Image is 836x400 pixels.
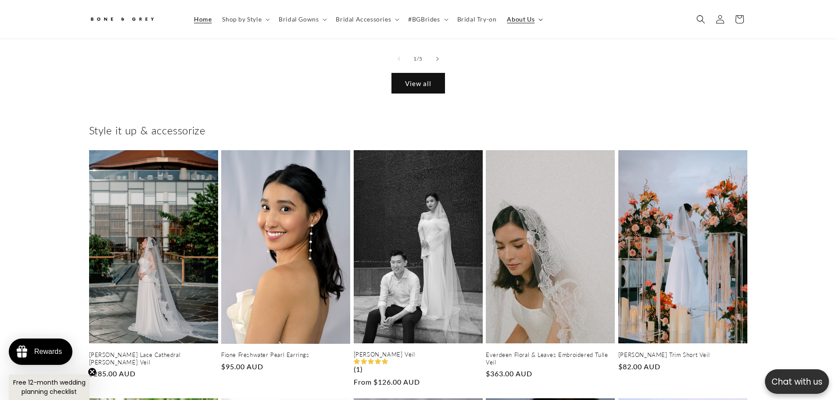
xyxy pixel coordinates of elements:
summary: Search [691,10,710,29]
summary: #BGBrides [403,10,452,29]
a: Home [189,10,217,29]
a: Bridal Try-on [452,10,502,29]
span: Bridal Gowns [279,15,319,23]
button: Open chatbox [765,369,829,394]
h2: Style it up & accessorize [89,123,747,137]
span: Free 12-month wedding planning checklist [13,378,86,396]
button: Close teaser [88,368,97,376]
summary: About Us [502,10,546,29]
summary: Bridal Accessories [330,10,403,29]
a: Everdeen Floral & Leaves Embroidered Tulle Veil [486,351,615,366]
a: Bone and Grey Bridal [86,9,180,30]
button: Slide left [389,49,409,68]
span: Bridal Accessories [336,15,391,23]
span: 5 [419,54,423,63]
span: About Us [507,15,535,23]
span: Home [194,15,212,23]
span: 1 [413,54,417,63]
summary: Bridal Gowns [273,10,330,29]
span: / [417,54,419,63]
span: #BGBrides [408,15,440,23]
div: Free 12-month wedding planning checklistClose teaser [9,375,90,400]
p: Chat with us [765,375,829,388]
summary: Shop by Style [217,10,273,29]
span: Bridal Try-on [457,15,497,23]
a: [PERSON_NAME] Lace Cathedral [PERSON_NAME] Veil [89,351,218,366]
span: Shop by Style [222,15,262,23]
div: Rewards [34,348,62,356]
button: Slide right [428,49,447,68]
a: Fione Freshwater Pearl Earrings [221,351,350,359]
a: View all products in the New Launches collection [391,73,445,94]
img: Bone and Grey Bridal [89,12,155,27]
a: [PERSON_NAME] Veil [354,351,483,358]
a: [PERSON_NAME] Trim Short Veil [618,351,747,359]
